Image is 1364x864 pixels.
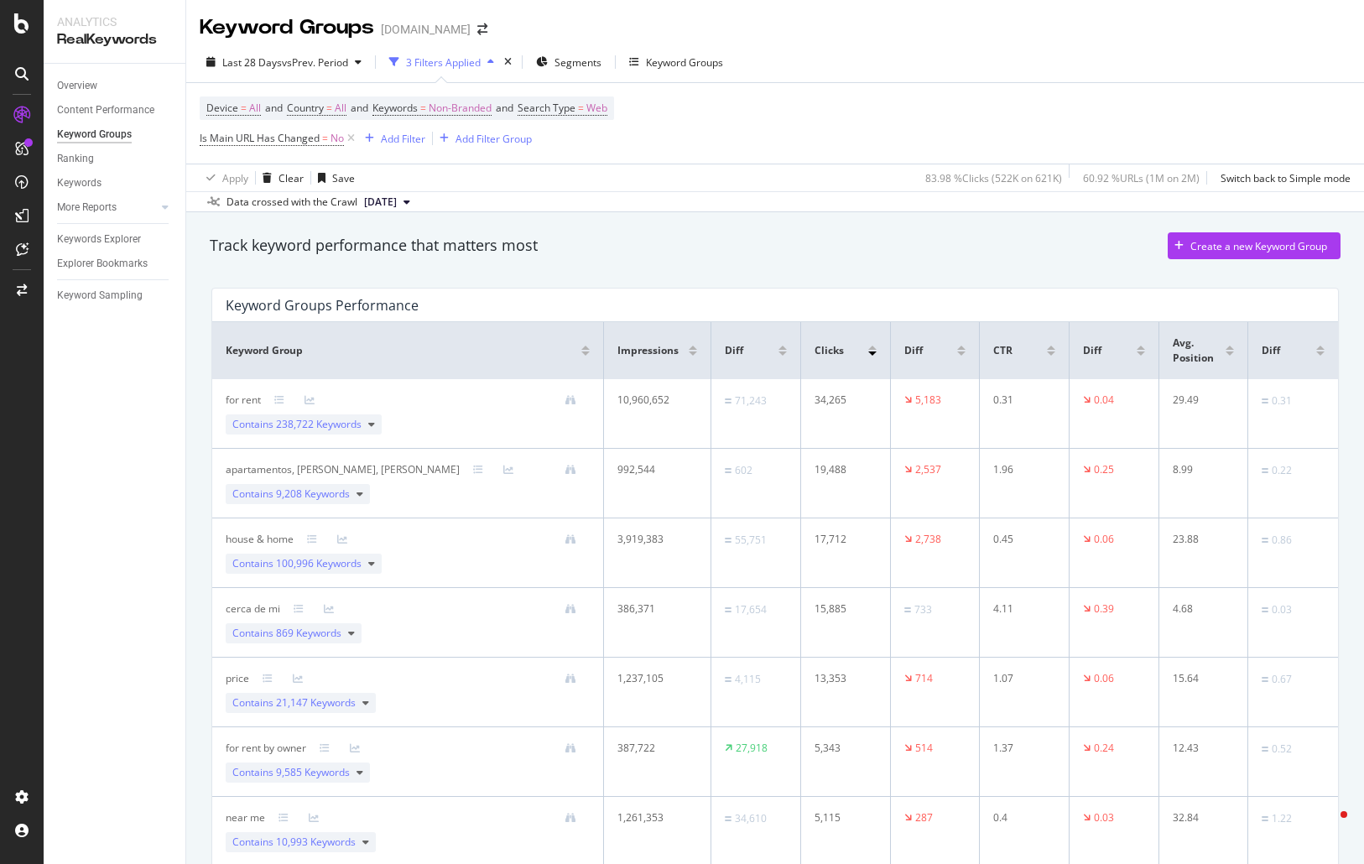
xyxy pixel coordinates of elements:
span: and [265,101,283,115]
div: 5,115 [815,810,870,825]
div: 0.06 [1094,532,1114,547]
span: Contains [232,835,356,850]
div: 13,353 [815,671,870,686]
div: 29.49 [1173,393,1228,408]
div: 23.88 [1173,532,1228,547]
div: 0.31 [1272,393,1292,409]
a: Overview [57,77,174,95]
div: RealKeywords [57,30,172,49]
iframe: Intercom live chat [1307,807,1347,847]
span: 238,722 Keywords [276,417,362,431]
div: Create a new Keyword Group [1190,239,1327,253]
span: Segments [554,55,601,70]
span: Is Main URL Has Changed [200,131,320,145]
span: Diff [725,343,743,358]
span: Clicks [815,343,844,358]
a: Keyword Groups [57,126,174,143]
span: Web [586,96,607,120]
div: 0.24 [1094,741,1114,756]
div: 0.4 [993,810,1049,825]
div: arrow-right-arrow-left [477,23,487,35]
div: 5,343 [815,741,870,756]
div: 733 [914,602,932,617]
div: 0.31 [993,393,1049,408]
div: for rent by owner [226,741,306,756]
div: [DOMAIN_NAME] [381,21,471,38]
span: = [326,101,332,115]
div: 714 [915,671,933,686]
div: for rent [226,393,261,408]
div: Explorer Bookmarks [57,255,148,273]
span: Non-Branded [429,96,492,120]
div: Data crossed with the Crawl [226,195,357,210]
div: Content Performance [57,101,154,119]
span: 9,585 Keywords [276,765,350,779]
div: 60.92 % URLs ( 1M on 2M ) [1083,171,1200,185]
a: Keywords Explorer [57,231,174,248]
div: 32.84 [1173,810,1228,825]
div: 992,544 [617,462,690,477]
div: More Reports [57,199,117,216]
span: = [578,101,584,115]
span: and [351,101,368,115]
button: Switch back to Simple mode [1214,164,1351,191]
div: Keyword Groups [57,126,132,143]
div: Overview [57,77,97,95]
span: 21,147 Keywords [276,695,356,710]
div: 1,261,353 [617,810,690,825]
div: near me [226,810,265,825]
div: Analytics [57,13,172,30]
div: Keyword Groups [200,13,374,42]
button: Add Filter [358,128,425,148]
img: Equal [725,468,731,473]
button: 3 Filters Applied [383,49,501,75]
div: 4,115 [735,672,761,687]
img: Equal [725,607,731,612]
div: cerca de mi [226,601,280,617]
img: Equal [1262,816,1268,821]
img: Equal [725,677,731,682]
div: 0.22 [1272,463,1292,478]
span: 10,993 Keywords [276,835,356,849]
div: 0.45 [993,532,1049,547]
div: Add Filter Group [456,132,532,146]
div: 0.25 [1094,462,1114,477]
span: Last 28 Days [222,55,282,70]
span: 869 Keywords [276,626,341,640]
div: 5,183 [915,393,941,408]
img: Equal [1262,747,1268,752]
div: 4.11 [993,601,1049,617]
span: Contains [232,765,350,780]
div: Keywords [57,174,102,192]
div: Track keyword performance that matters most [210,235,538,257]
div: Clear [279,171,304,185]
div: 2,537 [915,462,941,477]
div: 3 Filters Applied [406,55,481,70]
img: Equal [725,816,731,821]
div: 71,243 [735,393,767,409]
button: Segments [529,49,608,75]
span: Diff [904,343,923,358]
img: Equal [725,398,731,403]
div: Keyword Sampling [57,287,143,304]
button: [DATE] [357,192,417,212]
div: 34,265 [815,393,870,408]
button: Apply [200,164,248,191]
div: 83.98 % Clicks ( 522K on 621K ) [925,171,1062,185]
button: Last 28 DaysvsPrev. Period [200,49,368,75]
div: 4.68 [1173,601,1228,617]
span: Diff [1262,343,1280,358]
span: Diff [1083,343,1101,358]
img: Equal [1262,468,1268,473]
div: 386,371 [617,601,690,617]
span: Avg. Position [1173,336,1222,366]
span: Contains [232,487,350,502]
a: Content Performance [57,101,174,119]
div: Save [332,171,355,185]
div: 0.39 [1094,601,1114,617]
div: 1.96 [993,462,1049,477]
div: apartamentos, casas, rentas [226,462,460,477]
span: 9,208 Keywords [276,487,350,501]
div: 27,918 [736,741,768,756]
div: Switch back to Simple mode [1221,171,1351,185]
